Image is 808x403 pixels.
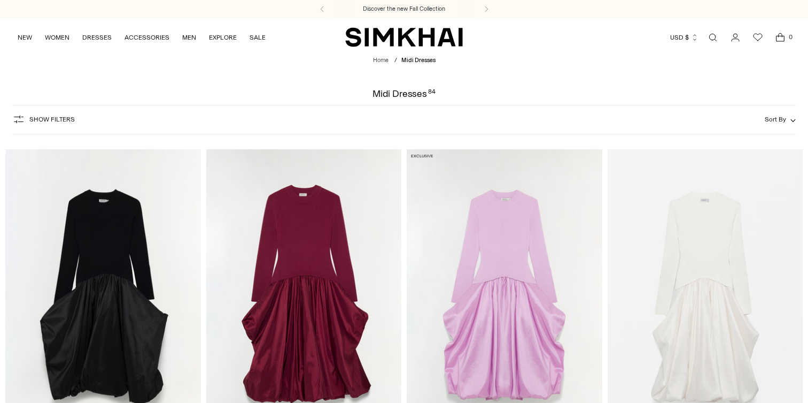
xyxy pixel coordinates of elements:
h1: Midi Dresses [372,89,436,98]
span: 0 [786,32,795,42]
a: Wishlist [747,27,768,48]
span: Sort By [765,116,786,123]
span: Midi Dresses [401,57,436,64]
a: WOMEN [45,26,69,49]
nav: breadcrumbs [373,56,436,65]
a: DRESSES [82,26,112,49]
a: EXPLORE [209,26,237,49]
a: MEN [182,26,196,49]
button: USD $ [670,26,698,49]
button: Sort By [765,113,796,125]
a: Home [373,57,389,64]
span: Show Filters [29,116,75,123]
a: NEW [18,26,32,49]
a: Open search modal [702,27,724,48]
a: Open cart modal [770,27,791,48]
a: ACCESSORIES [125,26,169,49]
div: 84 [428,89,436,98]
a: SALE [250,26,266,49]
a: Discover the new Fall Collection [363,5,445,13]
a: Go to the account page [725,27,746,48]
a: SIMKHAI [345,27,463,48]
button: Show Filters [12,111,75,128]
div: / [394,56,397,65]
